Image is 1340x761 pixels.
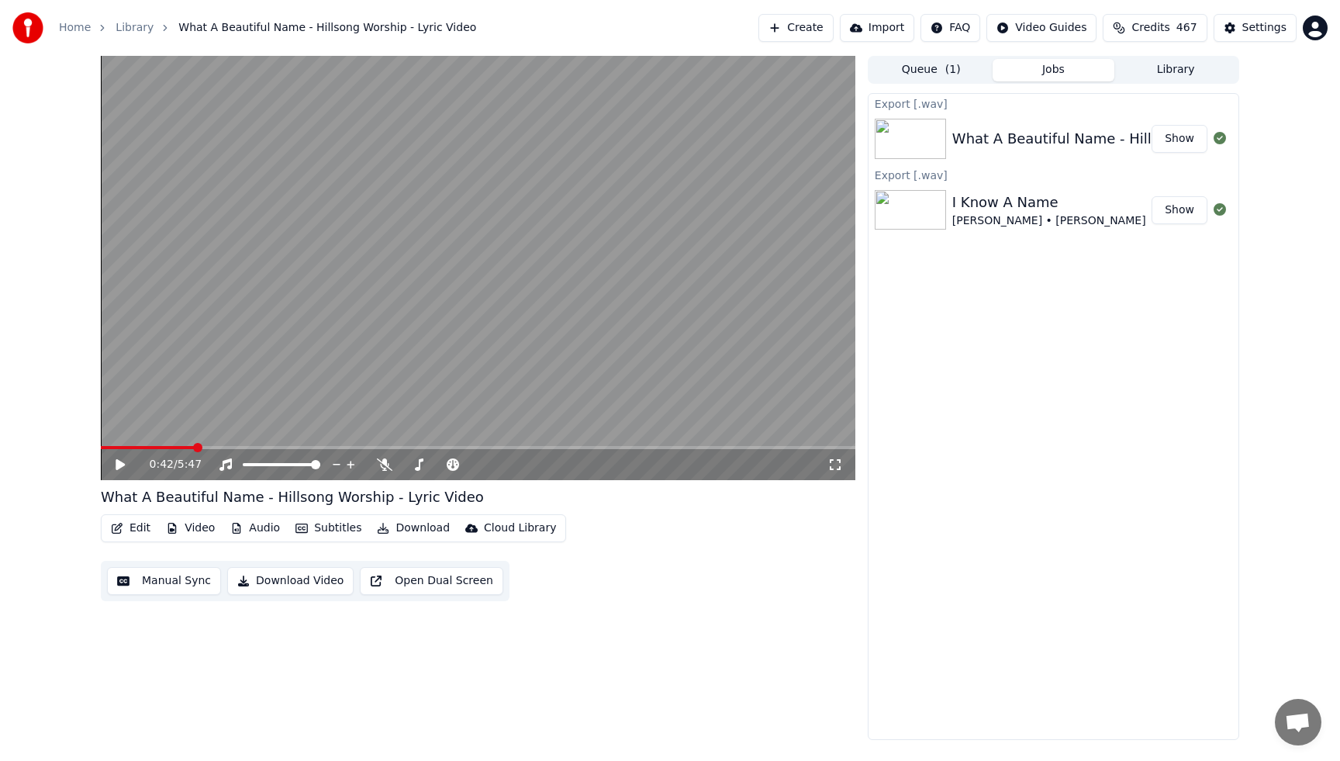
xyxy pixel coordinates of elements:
button: Manual Sync [107,567,221,595]
span: 0:42 [150,457,174,472]
div: I Know A Name [952,192,1146,213]
div: [PERSON_NAME] • [PERSON_NAME] [952,213,1146,229]
button: Create [758,14,834,42]
button: Import [840,14,914,42]
button: Edit [105,517,157,539]
button: Show [1152,196,1207,224]
button: Credits467 [1103,14,1207,42]
button: Subtitles [289,517,368,539]
button: Settings [1214,14,1297,42]
button: Video Guides [986,14,1097,42]
div: Cloud Library [484,521,556,536]
span: What A Beautiful Name - Hillsong Worship - Lyric Video [178,20,476,36]
div: What A Beautiful Name - Hillsong Worship - Lyric Video [952,128,1335,150]
div: What A Beautiful Name - Hillsong Worship - Lyric Video [101,486,484,508]
button: Download Video [227,567,354,595]
div: Export [.wav] [869,165,1238,184]
button: FAQ [920,14,980,42]
img: youka [12,12,43,43]
div: Settings [1242,20,1286,36]
button: Library [1114,59,1237,81]
button: Video [160,517,221,539]
span: Credits [1131,20,1169,36]
button: Jobs [993,59,1115,81]
div: / [150,457,187,472]
button: Open Dual Screen [360,567,503,595]
div: Open chat [1275,699,1321,745]
a: Library [116,20,154,36]
div: Export [.wav] [869,94,1238,112]
button: Download [371,517,456,539]
button: Queue [870,59,993,81]
button: Show [1152,125,1207,153]
a: Home [59,20,91,36]
button: Audio [224,517,286,539]
span: 5:47 [178,457,202,472]
span: ( 1 ) [945,62,961,78]
span: 467 [1176,20,1197,36]
nav: breadcrumb [59,20,476,36]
